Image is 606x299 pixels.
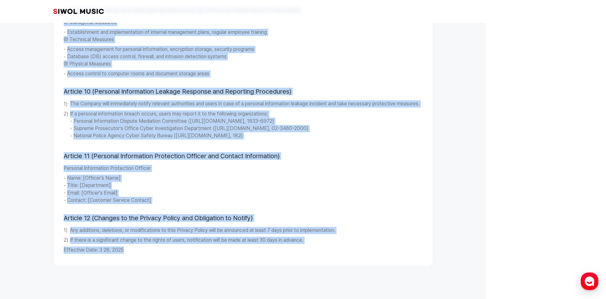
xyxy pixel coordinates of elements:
[64,175,423,182] li: Name: [Officer's Name]
[94,210,109,215] span: Settings
[64,237,423,244] li: If there is a significant change to the rights of users, notification will be made at least 30 da...
[70,118,423,125] li: Personal Information Dispute Mediation Committee ([URL][DOMAIN_NAME], 1833-6972)
[64,110,423,140] li: If a personal information breach occurs, users may report it to the following organizations:
[64,36,423,43] p: ② Technical Measures
[64,100,423,108] li: The Company will immediately notify relevant authorities and users in case of a personal informat...
[64,46,423,53] li: Access management for personal information, encryption storage, security programs
[70,132,423,140] li: National Police Agency Cyber Safety Bureau ([URL][DOMAIN_NAME], 182)
[64,190,423,197] li: Email: [Officer's Email]
[64,78,423,100] h3: Article 10 (Personal Information Leakage Response and Reporting Procedures)
[64,246,423,254] p: Effective Date: 3 28, 2025
[64,53,423,60] li: Database (DB) access control, firewall, and intrusion detection systems
[64,182,423,189] li: Title: [Department]
[16,210,27,215] span: Home
[64,204,423,227] h3: Article 12 (Changes to the Privacy Policy and Obligation to Notify)
[82,201,122,216] a: Settings
[42,201,82,216] a: Messages
[70,125,423,132] li: Supreme Prosecutor's Office Cyber Investigation Department ([URL][DOMAIN_NAME], 02-3480-2000)
[64,142,423,165] h3: Article 11 (Personal Information Protection Officer and Contact Information)
[64,227,423,234] li: Any additions, deletions, or modifications to this Privacy Policy will be announced at least 7 da...
[64,60,423,68] p: ③ Physical Measures
[64,197,423,204] li: Contact: [Customer Service Contact]
[2,201,42,216] a: Home
[64,29,423,36] li: Establishment and implementation of internal management plans, regular employee training
[64,165,423,172] p: Personal Information Protection Officer
[53,210,71,215] span: Messages
[64,70,423,78] li: Access control to computer rooms and document storage areas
